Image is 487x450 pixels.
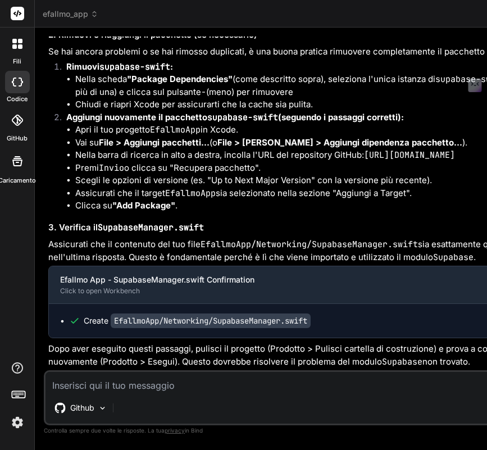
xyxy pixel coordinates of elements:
code: [URL][DOMAIN_NAME] [364,149,455,161]
code: EfallmoApp [165,188,216,199]
code: - [201,87,206,98]
font: privacy [165,427,185,434]
font: Vai su [75,137,99,148]
div: Create [84,315,311,326]
code: EfallmoApp/Networking/SupabaseManager.swift [201,239,418,250]
font: : [170,61,173,72]
font: ). [462,137,467,148]
font: "Package Dependencies" [127,74,233,84]
font: in Bind [185,427,203,434]
font: fili [13,57,21,65]
font: Apri il tuo progetto [75,124,150,135]
code: Supabase [382,356,422,367]
font: Scegli le opzioni di versione (es. "Up to Next Major Version" con la versione più recente). [75,175,432,185]
font: File > Aggiungi pacchetti... [99,137,210,148]
font: sia selezionato nella sezione "Aggiungi a Target". [216,188,412,198]
font: o clicca su "Recupera pacchetto". [124,162,261,173]
font: (o [210,137,217,148]
code: supabase-swift [207,112,278,123]
font: codice [7,95,28,103]
font: Rimuovi [66,61,99,72]
font: "Add Package" [112,200,175,211]
font: efallmo_app [43,9,88,19]
font: (meno) per rimuovere [206,87,293,97]
font: in Xcode. [201,124,238,135]
img: Scegli i modelli [98,403,107,413]
font: 2. Rimuovi e riaggiungi il pacchetto (se necessario) [48,29,257,40]
font: (seguendo i passaggi corretti): [278,112,404,122]
font: Nella scheda [75,74,127,84]
code: Supabase [433,252,474,263]
font: File > [PERSON_NAME] > Aggiungi dipendenza pacchetto... [217,137,462,148]
font: Assicurati che il target [75,188,165,198]
font: Controlla sempre due volte le risposte. La tua [44,427,165,434]
font: GitHub [7,134,28,142]
font: Aggiungi nuovamente il pacchetto [66,112,207,122]
font: 3. Verifica il [48,222,98,233]
font: . [175,200,177,211]
font: Premi [75,162,99,173]
code: EfallmoApp/Networking/SupabaseManager.swift [111,313,311,328]
code: EfallmoApp [150,124,201,135]
font: Clicca su [75,200,112,211]
font: Chiudi e riapri Xcode per assicurarti che la cache sia pulita. [75,99,313,110]
img: impostazioni [8,413,27,432]
code: SupabaseManager.swift [98,222,204,233]
font: non trovato. [422,356,470,367]
code: Invio [99,162,124,174]
font: Nella barra di ricerca in alto a destra, incolla l'URL del repository GitHub: [75,149,364,160]
font: (come descritto sopra), seleziona l'unica istanza di [233,74,435,84]
font: Github [70,403,94,412]
code: supabase-swift [99,61,170,72]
